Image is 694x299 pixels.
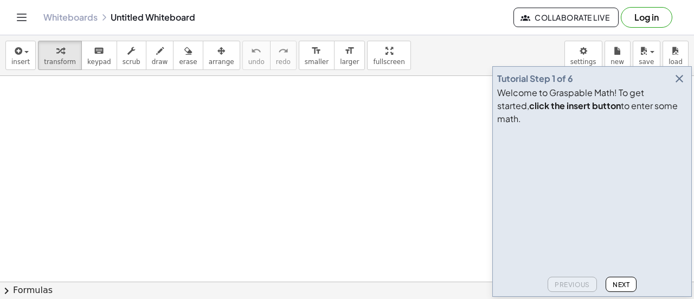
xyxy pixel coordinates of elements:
[529,100,621,111] b: click the insert button
[334,41,365,70] button: format_sizelarger
[94,44,104,58] i: keyboard
[523,12,609,22] span: Collaborate Live
[179,58,197,66] span: erase
[497,86,687,125] div: Welcome to Graspable Math! To get started, to enter some math.
[299,41,335,70] button: format_sizesmaller
[564,41,602,70] button: settings
[81,41,117,70] button: keyboardkeypad
[38,41,82,70] button: transform
[146,41,174,70] button: draw
[152,58,168,66] span: draw
[203,41,240,70] button: arrange
[44,58,76,66] span: transform
[367,41,410,70] button: fullscreen
[276,58,291,66] span: redo
[311,44,322,58] i: format_size
[117,41,146,70] button: scrub
[606,277,637,292] button: Next
[639,58,654,66] span: save
[242,41,271,70] button: undoundo
[373,58,404,66] span: fullscreen
[669,58,683,66] span: load
[270,41,297,70] button: redoredo
[278,44,288,58] i: redo
[5,41,36,70] button: insert
[633,41,660,70] button: save
[251,44,261,58] i: undo
[497,72,573,85] div: Tutorial Step 1 of 6
[13,9,30,26] button: Toggle navigation
[11,58,30,66] span: insert
[663,41,689,70] button: load
[248,58,265,66] span: undo
[173,41,203,70] button: erase
[570,58,596,66] span: settings
[611,58,624,66] span: new
[340,58,359,66] span: larger
[87,58,111,66] span: keypad
[344,44,355,58] i: format_size
[305,58,329,66] span: smaller
[621,7,672,28] button: Log in
[43,12,98,23] a: Whiteboards
[513,8,619,27] button: Collaborate Live
[123,58,140,66] span: scrub
[209,58,234,66] span: arrange
[605,41,631,70] button: new
[613,281,629,289] span: Next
